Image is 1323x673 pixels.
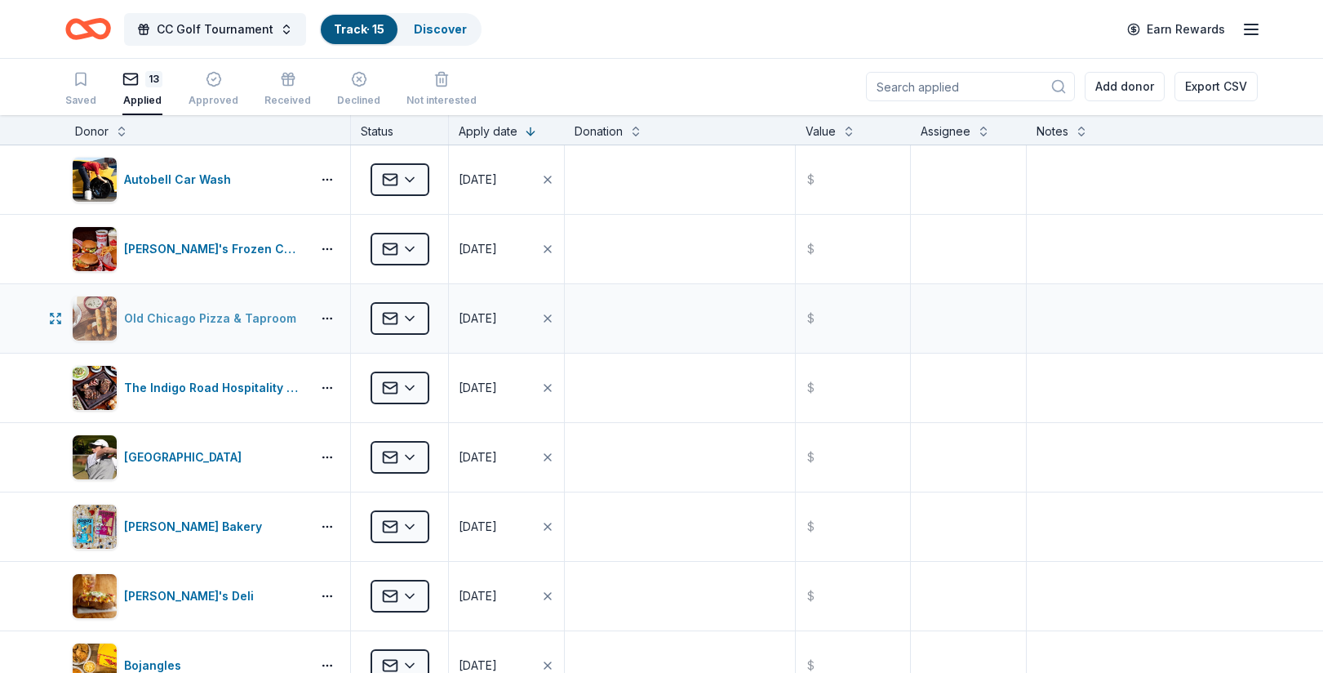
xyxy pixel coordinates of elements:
div: 13 [145,71,162,87]
button: Export CSV [1174,72,1258,101]
a: Discover [414,22,467,36]
a: Home [65,10,111,48]
a: Earn Rewards [1117,15,1235,44]
button: Not interested [406,65,477,115]
input: Search applied [866,72,1075,101]
div: Donation [575,122,623,141]
span: CC Golf Tournament [157,20,273,39]
div: Status [351,115,449,145]
button: Received [264,65,311,115]
button: CC Golf Tournament [124,13,306,46]
div: Not interested [406,94,477,107]
div: Value [806,122,836,141]
button: 13Applied [122,65,162,115]
div: Donor [75,122,109,141]
div: Saved [65,94,96,107]
button: Track· 15Discover [319,13,482,46]
div: Received [264,94,311,107]
button: Add donor [1085,72,1165,101]
button: Declined [337,65,380,115]
div: Notes [1037,122,1068,141]
div: Approved [189,94,238,107]
div: Assignee [921,122,970,141]
button: Saved [65,65,96,115]
div: Apply date [459,122,517,141]
div: Declined [337,94,380,107]
button: Approved [189,65,238,115]
div: Applied [122,94,162,107]
a: Track· 15 [334,22,384,36]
